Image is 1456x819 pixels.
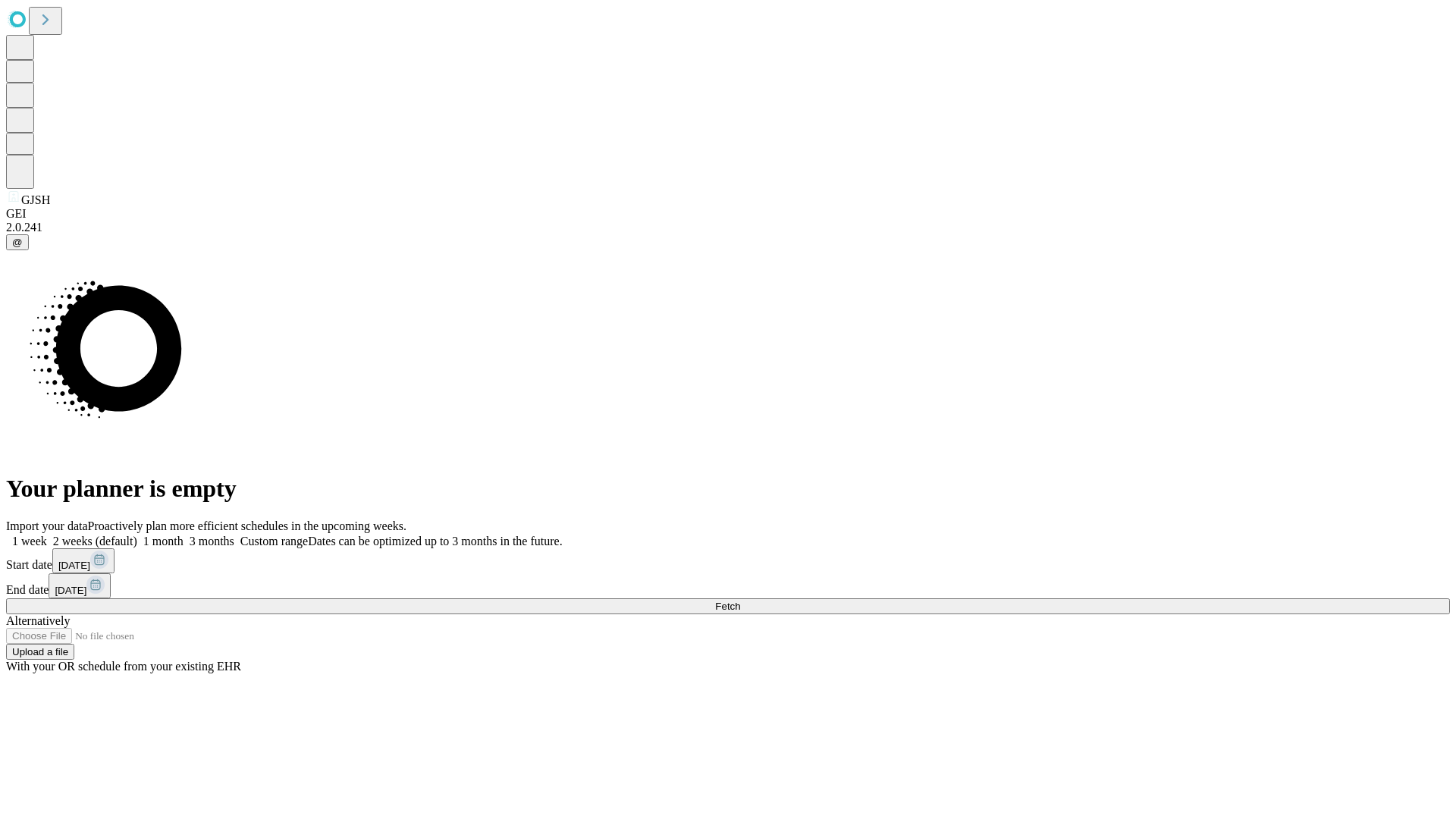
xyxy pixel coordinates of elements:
span: Import your data [6,519,88,532]
span: Proactively plan more efficient schedules in the upcoming weeks. [88,519,406,532]
div: 2.0.241 [6,221,1450,234]
div: Start date [6,548,1450,573]
div: GEI [6,207,1450,221]
span: 1 month [143,535,184,548]
div: End date [6,573,1450,598]
span: 3 months [190,535,234,548]
span: With your OR schedule from your existing EHR [6,660,241,673]
span: [DATE] [55,585,86,596]
h1: Your planner is empty [6,475,1450,503]
span: [DATE] [58,560,90,571]
button: @ [6,234,29,250]
span: Dates can be optimized up to 3 months in the future. [308,535,562,548]
button: [DATE] [52,548,115,573]
span: @ [12,237,23,248]
span: Fetch [715,601,740,612]
span: Custom range [240,535,308,548]
button: [DATE] [49,573,111,598]
button: Fetch [6,598,1450,614]
span: Alternatively [6,614,70,627]
span: 1 week [12,535,47,548]
span: 2 weeks (default) [53,535,137,548]
button: Upload a file [6,644,74,660]
span: GJSH [21,193,50,206]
